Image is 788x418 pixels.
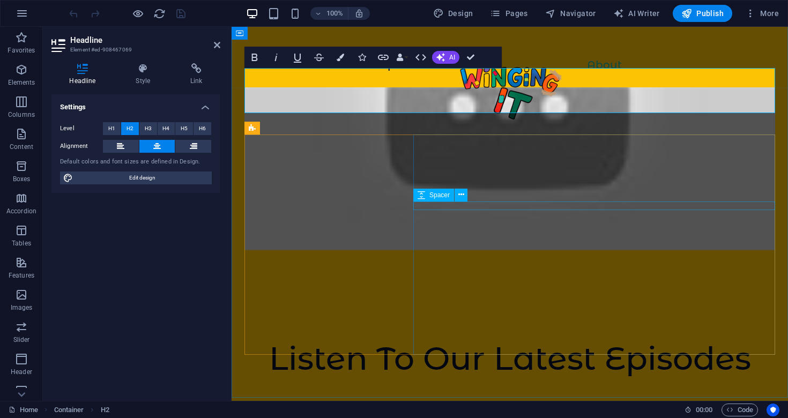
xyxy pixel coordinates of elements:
[153,8,166,20] i: Reload page
[158,122,175,135] button: H4
[373,47,393,68] button: Link
[429,5,478,22] div: Design (Ctrl+Alt+Y)
[9,271,34,280] p: Features
[429,192,450,198] span: Spacer
[60,122,103,135] label: Level
[741,5,783,22] button: More
[745,8,779,19] span: More
[613,8,660,19] span: AI Writer
[54,404,84,416] span: Click to select. Double-click to edit
[8,46,35,55] p: Favorites
[352,47,372,68] button: Icons
[6,207,36,215] p: Accordion
[60,158,212,167] div: Default colors and font sizes are defined in Design.
[194,122,211,135] button: H6
[145,122,152,135] span: H3
[545,8,596,19] span: Navigator
[703,406,705,414] span: :
[121,122,139,135] button: H2
[541,5,600,22] button: Navigator
[330,47,351,68] button: Colors
[173,63,220,86] h4: Link
[127,122,133,135] span: H2
[486,5,532,22] button: Pages
[309,47,329,68] button: Strikethrough
[460,47,481,68] button: Confirm (⌘+⏎)
[411,47,431,68] button: HTML
[175,122,193,135] button: H5
[199,122,206,135] span: H6
[101,404,109,416] span: Click to select. Double-click to edit
[722,404,758,416] button: Code
[326,7,344,20] h6: 100%
[153,7,166,20] button: reload
[266,47,286,68] button: Italic (⌘I)
[395,47,410,68] button: Data Bindings
[108,122,115,135] span: H1
[51,94,220,114] h4: Settings
[432,51,459,64] button: AI
[131,7,144,20] button: Click here to leave preview mode and continue editing
[685,404,713,416] h6: Session time
[244,47,265,68] button: Bold (⌘B)
[726,404,753,416] span: Code
[310,7,348,20] button: 100%
[10,143,33,151] p: Content
[449,54,455,61] span: AI
[13,175,31,183] p: Boxes
[118,63,173,86] h4: Style
[9,404,38,416] a: Click to cancel selection. Double-click to open Pages
[287,47,308,68] button: Underline (⌘U)
[139,122,157,135] button: H3
[490,8,527,19] span: Pages
[8,110,35,119] p: Columns
[70,45,199,55] h3: Element #ed-908467069
[433,8,473,19] span: Design
[103,122,121,135] button: H1
[8,78,35,87] p: Elements
[54,404,109,416] nav: breadcrumb
[60,140,103,153] label: Alignment
[60,171,212,184] button: Edit design
[354,9,364,18] i: On resize automatically adjust zoom level to fit chosen device.
[11,303,33,312] p: Images
[51,63,118,86] h4: Headline
[70,35,220,45] h2: Headline
[609,5,664,22] button: AI Writer
[681,8,724,19] span: Publish
[429,5,478,22] button: Design
[13,335,30,344] p: Slider
[12,239,31,248] p: Tables
[673,5,732,22] button: Publish
[181,122,188,135] span: H5
[162,122,169,135] span: H4
[696,404,712,416] span: 00 00
[767,404,779,416] button: Usercentrics
[76,171,209,184] span: Edit design
[11,368,32,376] p: Header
